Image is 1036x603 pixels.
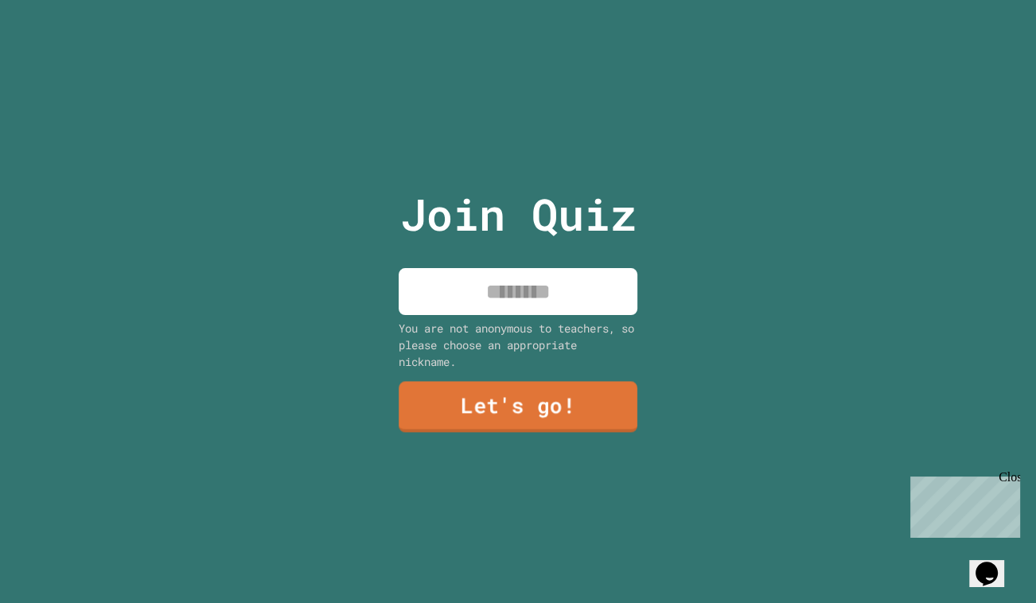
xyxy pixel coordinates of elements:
[904,470,1020,538] iframe: chat widget
[969,539,1020,587] iframe: chat widget
[400,181,637,247] p: Join Quiz
[6,6,110,101] div: Chat with us now!Close
[399,320,637,370] div: You are not anonymous to teachers, so please choose an appropriate nickname.
[399,381,637,432] a: Let's go!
